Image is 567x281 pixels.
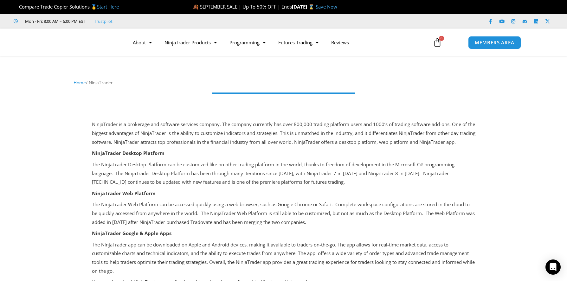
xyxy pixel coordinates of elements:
[23,17,85,25] span: Mon - Fri: 8:00 AM – 6:00 PM EST
[468,36,521,49] a: MEMBERS AREA
[475,40,514,45] span: MEMBERS AREA
[223,35,272,50] a: Programming
[193,3,292,10] span: 🍂 SEPTEMBER SALE | Up To 50% OFF | Ends
[126,35,158,50] a: About
[316,3,337,10] a: Save Now
[14,3,119,10] span: Compare Trade Copier Solutions 🥇
[92,240,475,276] p: The NinjaTrader app can be downloaded on Apple and Android devices, making it available to trader...
[92,200,475,227] p: The NinjaTrader Web Platform can be accessed quickly using a web browser, such as Google Chrome o...
[92,120,475,147] p: NinjaTrader is a brokerage and software services company. The company currently has over 800,000 ...
[74,80,86,86] a: Home
[439,36,444,41] span: 0
[92,150,164,156] strong: NinjaTrader Desktop Platform
[14,4,19,9] img: 🏆
[46,31,114,54] img: LogoAI | Affordable Indicators – NinjaTrader
[158,35,223,50] a: NinjaTrader Products
[74,79,493,87] nav: Breadcrumb
[94,17,113,25] a: Trustpilot
[423,33,451,52] a: 0
[272,35,325,50] a: Futures Trading
[545,259,561,275] div: Open Intercom Messenger
[92,230,171,236] strong: NinjaTrader Google & Apple Apps
[97,3,119,10] a: Start Here
[126,35,426,50] nav: Menu
[92,160,475,187] p: The NinjaTrader Desktop Platform can be customized like no other trading platform in the world, t...
[92,190,156,196] strong: NinjaTrader Web Platform
[325,35,355,50] a: Reviews
[292,3,316,10] strong: [DATE] ⌛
